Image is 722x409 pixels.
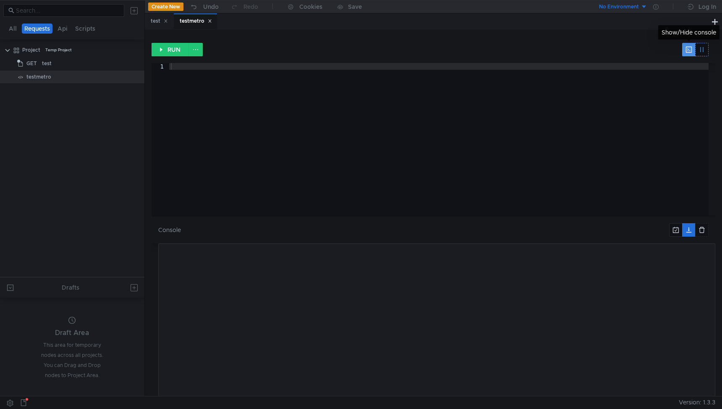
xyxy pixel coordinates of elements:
div: Show/Hide console [658,25,719,40]
div: 1 [152,63,169,70]
div: Save [348,4,362,10]
span: Version: 1.3.3 [679,396,715,409]
span: GET [26,57,37,70]
div: test [151,17,168,26]
button: RUN [152,43,189,56]
div: Log In [698,2,716,12]
div: Project [22,44,40,56]
button: All [6,24,19,34]
div: No Environment [599,3,639,11]
div: Redo [243,2,258,12]
button: Redo [225,0,264,13]
button: Api [55,24,70,34]
div: testmetro [180,17,212,26]
div: testmetro [26,71,51,83]
div: Cookies [299,2,322,12]
div: Temp Project [45,44,72,56]
button: Scripts [73,24,98,34]
div: Drafts [62,282,79,293]
input: Search... [16,6,119,15]
button: Create New [148,3,183,11]
div: Console [158,225,181,235]
div: Undo [203,2,219,12]
button: Undo [183,0,225,13]
button: Requests [22,24,52,34]
div: test [42,57,52,70]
